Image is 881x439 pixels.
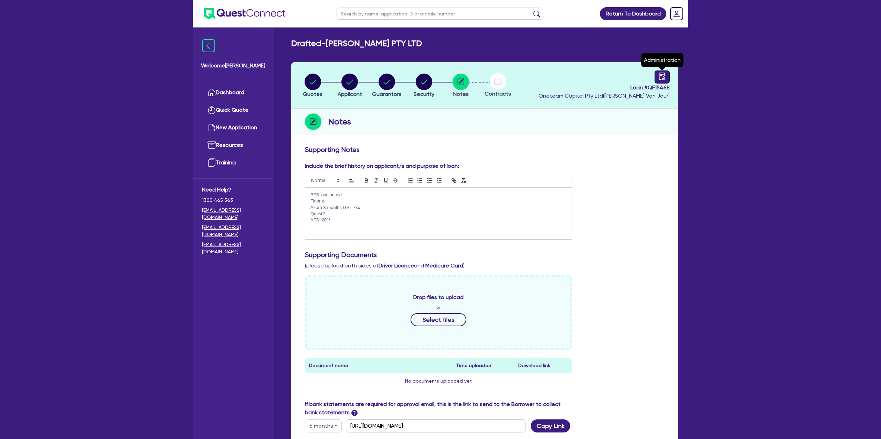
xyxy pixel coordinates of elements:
[539,84,670,92] span: Loan # QF15468
[414,91,434,97] span: Security
[658,73,666,80] span: audit
[372,73,402,99] button: Guarantors
[202,84,264,101] a: Dashboard
[302,73,323,99] button: Quotes
[202,207,264,221] a: [EMAIL_ADDRESS][DOMAIN_NAME]
[305,358,452,373] th: Document name
[305,419,342,432] button: Dropdown toggle
[413,293,464,301] span: Drop files to upload
[305,113,321,130] img: step-icon
[425,262,463,269] b: Medicare Card
[208,123,216,132] img: new-application
[436,304,440,310] span: or
[413,73,435,99] button: Security
[600,7,666,20] a: Return To Dashboard
[411,313,466,326] button: Select files
[202,197,264,204] span: 1300 465 363
[452,73,469,99] button: Notes
[202,136,264,154] a: Resources
[291,39,422,48] h2: Drafted - [PERSON_NAME] PTY LTD
[351,410,358,416] span: ?
[668,5,686,23] a: Dropdown toggle
[202,101,264,119] a: Quick Quote
[201,62,265,70] span: Welcome [PERSON_NAME]
[305,262,465,269] span: (please upload both sides of and )
[204,8,285,19] img: quest-connect-logo-blue
[305,400,572,417] label: If bank statements are required for approval email, this is the link to send to the Borrower to c...
[208,141,216,149] img: resources
[305,145,664,154] h3: Supporting Notes
[539,92,670,99] span: Oneteam Capital Pty Ltd ( [PERSON_NAME] Van Jour )
[310,192,566,198] p: BFS xxx too old.
[305,162,459,170] label: Include the brief history on applicant/s and purpose of loan:
[328,116,351,128] h2: Notes
[485,90,511,97] span: Contracts
[202,119,264,136] a: New Application
[641,53,683,67] div: Administration
[310,211,566,217] p: Quest?
[310,198,566,204] p: Finone.
[337,73,362,99] button: Applicant
[202,224,264,238] a: [EMAIL_ADDRESS][DOMAIN_NAME]
[202,39,215,52] img: icon-menu-close
[337,8,543,20] input: Search by name, application ID or mobile number...
[303,91,322,97] span: Quotes
[305,251,664,259] h3: Supporting Documents
[514,358,572,373] th: Download link
[531,419,570,432] button: Copy Link
[202,154,264,172] a: Training
[372,91,402,97] span: Guarantors
[452,358,514,373] th: Time uploaded
[310,205,566,211] p: Azora 3 months GST xxx
[310,217,566,223] p: AFS: 20%
[208,106,216,114] img: quick-quote
[202,241,264,255] a: [EMAIL_ADDRESS][DOMAIN_NAME]
[208,158,216,167] img: training
[305,373,572,389] td: No documents uploaded yet
[379,262,414,269] b: Driver Licence
[338,91,362,97] span: Applicant
[202,186,264,194] span: Need Help?
[453,91,469,97] span: Notes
